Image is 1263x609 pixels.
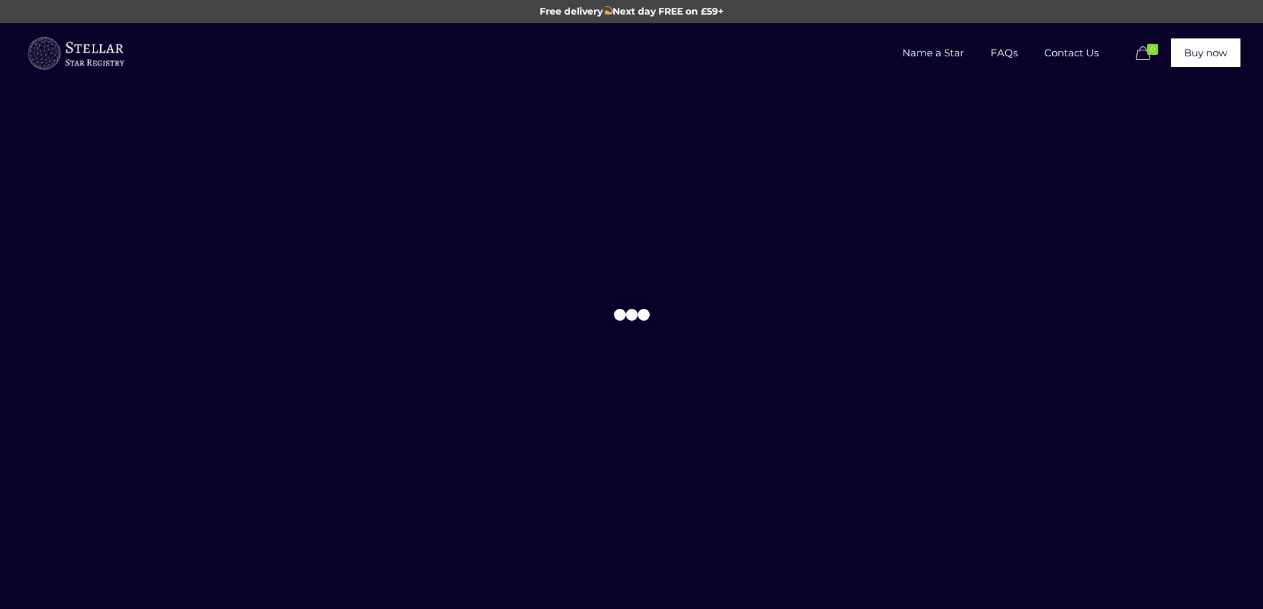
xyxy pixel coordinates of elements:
[889,33,977,73] span: Name a Star
[603,6,613,15] img: 💫
[1031,33,1112,73] span: Contact Us
[977,23,1031,83] a: FAQs
[26,34,125,74] img: buyastar-logo-transparent
[26,23,125,83] a: Buy a Star
[1132,46,1164,62] a: 0
[1147,44,1158,55] span: 0
[977,33,1031,73] span: FAQs
[540,5,724,17] span: Free delivery Next day FREE on £59+
[1031,23,1112,83] a: Contact Us
[1171,38,1240,67] a: Buy now
[889,23,977,83] a: Name a Star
